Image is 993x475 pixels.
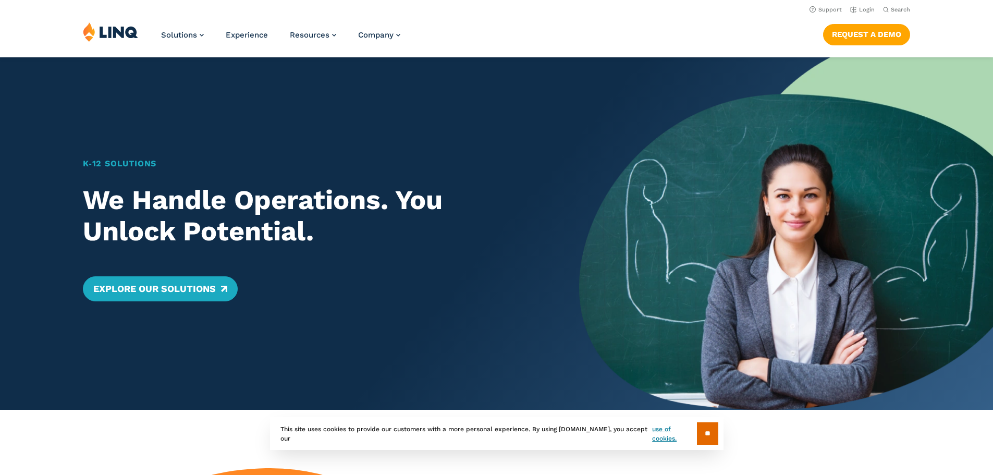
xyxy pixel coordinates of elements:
[850,6,875,13] a: Login
[83,157,539,170] h1: K‑12 Solutions
[226,30,268,40] a: Experience
[161,30,197,40] span: Solutions
[83,185,539,247] h2: We Handle Operations. You Unlock Potential.
[161,22,400,56] nav: Primary Navigation
[823,24,910,45] a: Request a Demo
[161,30,204,40] a: Solutions
[891,6,910,13] span: Search
[270,417,724,450] div: This site uses cookies to provide our customers with a more personal experience. By using [DOMAIN...
[290,30,336,40] a: Resources
[290,30,329,40] span: Resources
[358,30,394,40] span: Company
[358,30,400,40] a: Company
[579,57,993,410] img: Home Banner
[810,6,842,13] a: Support
[83,276,238,301] a: Explore Our Solutions
[652,424,696,443] a: use of cookies.
[883,6,910,14] button: Open Search Bar
[83,22,138,42] img: LINQ | K‑12 Software
[823,22,910,45] nav: Button Navigation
